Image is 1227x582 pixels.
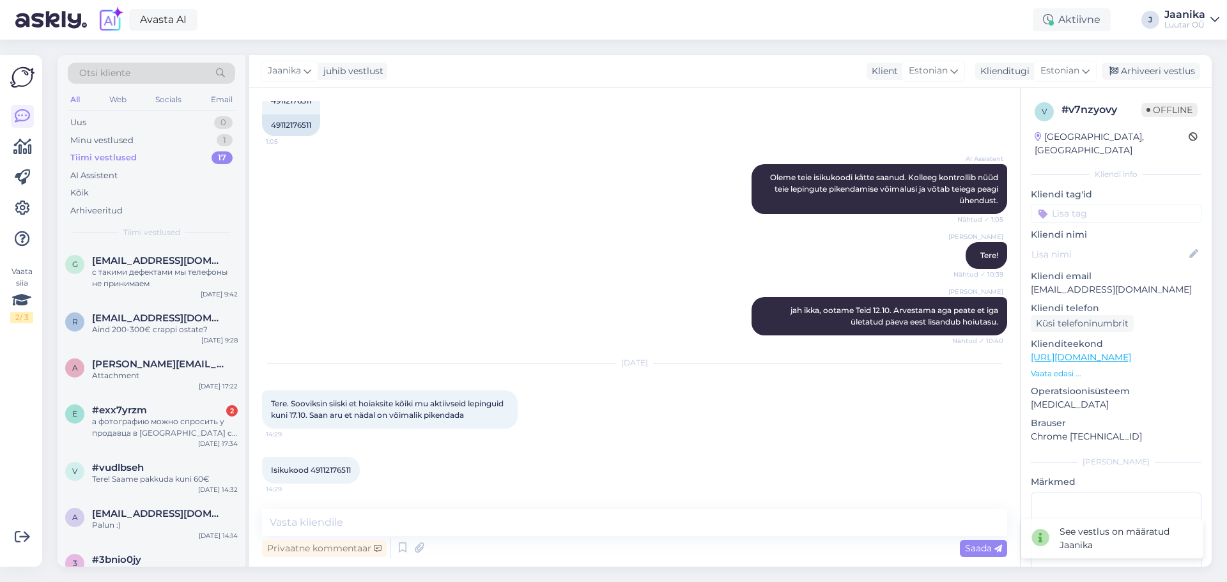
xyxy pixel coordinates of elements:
[70,116,86,129] div: Uus
[70,134,134,147] div: Minu vestlused
[153,91,184,108] div: Socials
[770,172,1000,205] span: Oleme teie isikukoodi kätte saanud. Kolleeg kontrollib nüüd teie lepingute pikendamise võimalusi ...
[198,439,238,448] div: [DATE] 17:34
[975,65,1030,78] div: Klienditugi
[262,540,387,557] div: Privaatne kommentaar
[123,227,180,238] span: Tiimi vestlused
[92,462,144,473] span: #vudlbseh
[1031,368,1201,379] p: Vaata edasi ...
[72,317,78,326] span: r
[92,358,225,370] span: artur-ser@internet.ru
[92,324,238,335] div: Aind 200-300€ crappi ostate?
[1035,130,1189,157] div: [GEOGRAPHIC_DATA], [GEOGRAPHIC_DATA]
[1102,63,1200,80] div: Arhiveeri vestlus
[952,336,1003,346] span: Nähtud ✓ 10:40
[70,204,123,217] div: Arhiveeritud
[72,512,78,522] span: a
[791,305,1000,326] span: jah ikka, ootame Teid 12.10. Arvestama aga peate et iga ületatud päeva eest lisandub hoiutasu.
[72,466,77,476] span: v
[268,64,301,78] span: Jaanika
[1031,456,1201,468] div: [PERSON_NAME]
[214,116,233,129] div: 0
[68,91,82,108] div: All
[1031,283,1201,296] p: [EMAIL_ADDRESS][DOMAIN_NAME]
[1031,204,1201,223] input: Lisa tag
[266,429,314,439] span: 14:29
[92,370,238,381] div: Attachment
[10,312,33,323] div: 2 / 3
[1031,337,1201,351] p: Klienditeekond
[271,399,505,420] span: Tere. Sooviksin siiski et hoiaksite kõiki mu aktiivseid lepinguid kuni 17.10. Saan aru et nädal o...
[199,381,238,391] div: [DATE] 17:22
[955,154,1003,164] span: AI Assistent
[92,473,238,485] div: Tere! Saame pakkuda kuni 60€
[1164,10,1205,20] div: Jaanika
[1031,417,1201,430] p: Brauser
[266,484,314,494] span: 14:29
[92,312,225,324] span: raimivarik@gmail.com
[1033,8,1111,31] div: Aktiivne
[1031,188,1201,201] p: Kliendi tag'id
[92,508,225,519] span: aleksei118@mail.ru
[1164,10,1219,30] a: JaanikaLuutar OÜ
[980,250,998,260] span: Tere!
[1031,351,1131,363] a: [URL][DOMAIN_NAME]
[1031,169,1201,180] div: Kliendi info
[199,531,238,540] div: [DATE] 14:14
[1164,20,1205,30] div: Luutar OÜ
[948,232,1003,241] span: [PERSON_NAME]
[909,64,948,78] span: Estonian
[262,357,1007,369] div: [DATE]
[1060,525,1193,552] div: See vestlus on määratud Jaanika
[92,266,238,289] div: с такими дефектами мы телефоны не принимаем
[1031,247,1187,261] input: Lisa nimi
[92,255,225,266] span: grgr20002@gmail.com
[1040,64,1079,78] span: Estonian
[948,287,1003,296] span: [PERSON_NAME]
[129,9,197,31] a: Avasta AI
[1061,102,1141,118] div: # v7nzyovy
[70,169,118,182] div: AI Assistent
[271,465,351,475] span: Isikukood 49112176511
[92,404,147,416] span: #exx7yrzm
[73,558,77,568] span: 3
[262,114,320,136] div: 49112176511
[10,266,33,323] div: Vaata siia
[79,66,130,80] span: Otsi kliente
[1031,228,1201,241] p: Kliendi nimi
[266,137,314,146] span: 1:05
[198,485,238,494] div: [DATE] 14:32
[1042,107,1047,116] span: v
[953,270,1003,279] span: Nähtud ✓ 10:39
[1031,475,1201,489] p: Märkmed
[1031,302,1201,315] p: Kliendi telefon
[10,65,35,89] img: Askly Logo
[867,65,898,78] div: Klient
[201,335,238,345] div: [DATE] 9:28
[1141,11,1159,29] div: J
[72,409,77,418] span: e
[107,91,129,108] div: Web
[217,134,233,147] div: 1
[92,554,141,565] span: #3bnio0jy
[955,215,1003,224] span: Nähtud ✓ 1:05
[1031,270,1201,283] p: Kliendi email
[271,96,311,105] span: 49112176511
[1141,103,1198,117] span: Offline
[318,65,383,78] div: juhib vestlust
[1031,398,1201,411] p: [MEDICAL_DATA]
[72,259,78,269] span: g
[92,416,238,439] div: а фотографию можно спросить у продавца в [GEOGRAPHIC_DATA] с ул.Пяхклисяэ,она писала смс и отсыла...
[1031,430,1201,443] p: Chrome [TECHNICAL_ID]
[212,151,233,164] div: 17
[1031,315,1134,332] div: Küsi telefoninumbrit
[72,363,78,372] span: a
[201,289,238,299] div: [DATE] 9:42
[226,405,238,417] div: 2
[97,6,124,33] img: explore-ai
[1031,385,1201,398] p: Operatsioonisüsteem
[208,91,235,108] div: Email
[965,542,1002,554] span: Saada
[70,187,89,199] div: Kõik
[92,519,238,531] div: Palun :)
